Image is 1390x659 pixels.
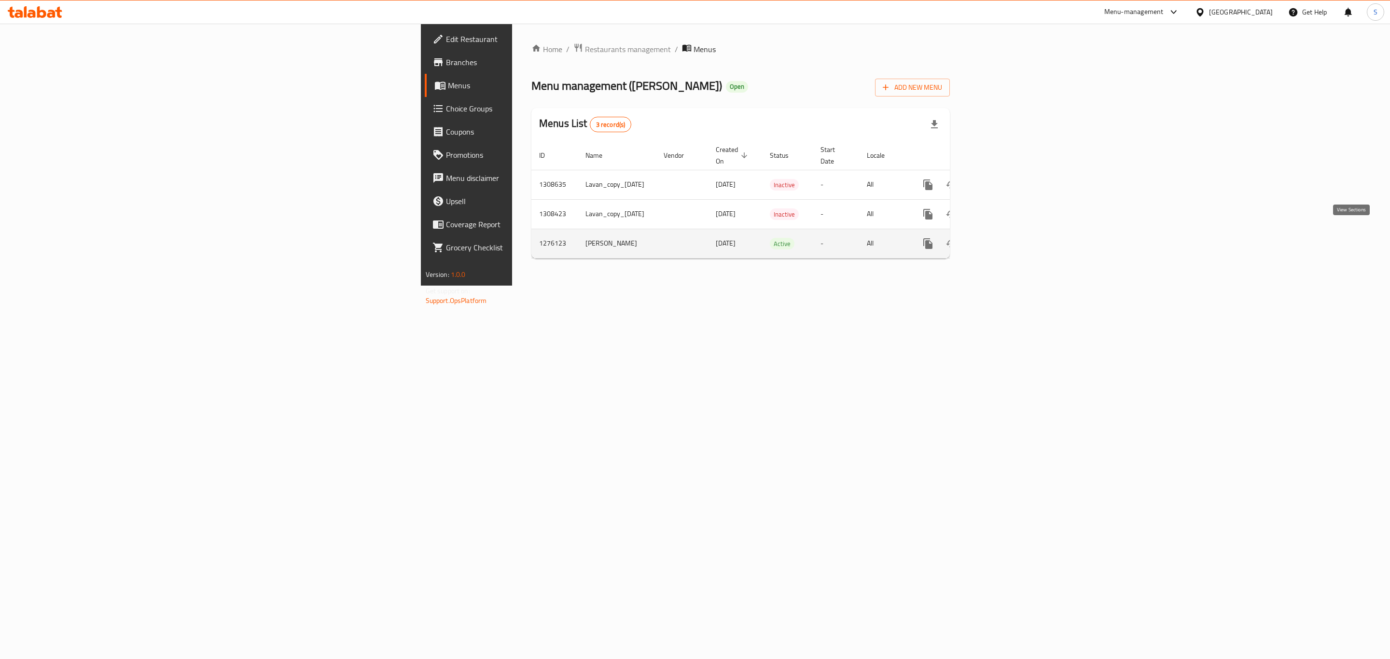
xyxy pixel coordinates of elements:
[585,150,615,161] span: Name
[1209,7,1273,17] div: [GEOGRAPHIC_DATA]
[446,242,645,253] span: Grocery Checklist
[940,232,963,255] button: Change Status
[448,80,645,91] span: Menus
[425,51,653,74] a: Branches
[1104,6,1164,18] div: Menu-management
[426,285,470,297] span: Get support on:
[446,219,645,230] span: Coverage Report
[446,126,645,137] span: Coupons
[875,79,950,96] button: Add New Menu
[770,209,799,220] span: Inactive
[883,82,942,94] span: Add New Menu
[590,117,632,132] div: Total records count
[425,166,653,190] a: Menu disclaimer
[813,170,859,199] td: -
[425,27,653,51] a: Edit Restaurant
[694,43,716,55] span: Menus
[917,203,940,226] button: more
[425,190,653,213] a: Upsell
[425,236,653,259] a: Grocery Checklist
[867,150,897,161] span: Locale
[917,173,940,196] button: more
[726,81,748,93] div: Open
[770,179,799,191] span: Inactive
[820,144,848,167] span: Start Date
[859,170,909,199] td: All
[446,195,645,207] span: Upsell
[716,207,736,220] span: [DATE]
[446,103,645,114] span: Choice Groups
[451,268,466,281] span: 1.0.0
[770,179,799,191] div: Inactive
[425,213,653,236] a: Coverage Report
[813,199,859,229] td: -
[446,149,645,161] span: Promotions
[917,232,940,255] button: more
[770,150,801,161] span: Status
[539,116,631,132] h2: Menus List
[726,82,748,91] span: Open
[539,150,557,161] span: ID
[590,120,631,129] span: 3 record(s)
[426,268,449,281] span: Version:
[940,173,963,196] button: Change Status
[770,238,794,249] span: Active
[923,113,946,136] div: Export file
[531,43,950,55] nav: breadcrumb
[446,33,645,45] span: Edit Restaurant
[425,74,653,97] a: Menus
[675,43,678,55] li: /
[531,141,1017,259] table: enhanced table
[716,178,736,191] span: [DATE]
[716,144,751,167] span: Created On
[446,172,645,184] span: Menu disclaimer
[426,294,487,307] a: Support.OpsPlatform
[813,229,859,258] td: -
[716,237,736,249] span: [DATE]
[859,199,909,229] td: All
[425,143,653,166] a: Promotions
[425,97,653,120] a: Choice Groups
[909,141,1017,170] th: Actions
[940,203,963,226] button: Change Status
[425,120,653,143] a: Coupons
[1374,7,1377,17] span: S
[446,56,645,68] span: Branches
[859,229,909,258] td: All
[664,150,696,161] span: Vendor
